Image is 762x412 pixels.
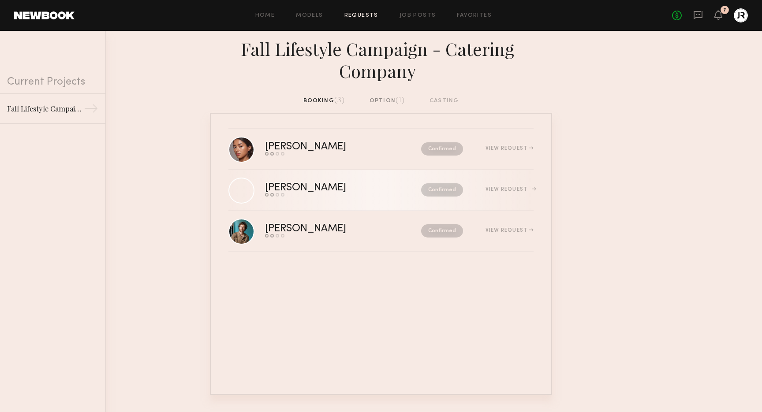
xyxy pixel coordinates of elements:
[486,228,534,233] div: View Request
[486,146,534,151] div: View Request
[421,183,463,197] nb-request-status: Confirmed
[265,224,384,234] div: [PERSON_NAME]
[421,142,463,156] nb-request-status: Confirmed
[400,13,436,19] a: Job Posts
[265,142,384,152] div: [PERSON_NAME]
[723,8,726,13] div: 7
[228,170,534,211] a: [PERSON_NAME]ConfirmedView Request
[421,224,463,238] nb-request-status: Confirmed
[7,104,84,114] div: Fall Lifestyle Campaign - Catering Company
[296,13,323,19] a: Models
[228,129,534,170] a: [PERSON_NAME]ConfirmedView Request
[396,97,405,104] span: (1)
[457,13,492,19] a: Favorites
[486,187,534,192] div: View Request
[210,38,552,82] div: Fall Lifestyle Campaign - Catering Company
[344,13,378,19] a: Requests
[228,211,534,252] a: [PERSON_NAME]ConfirmedView Request
[370,96,405,106] div: option
[265,183,384,193] div: [PERSON_NAME]
[84,101,98,119] div: →
[255,13,275,19] a: Home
